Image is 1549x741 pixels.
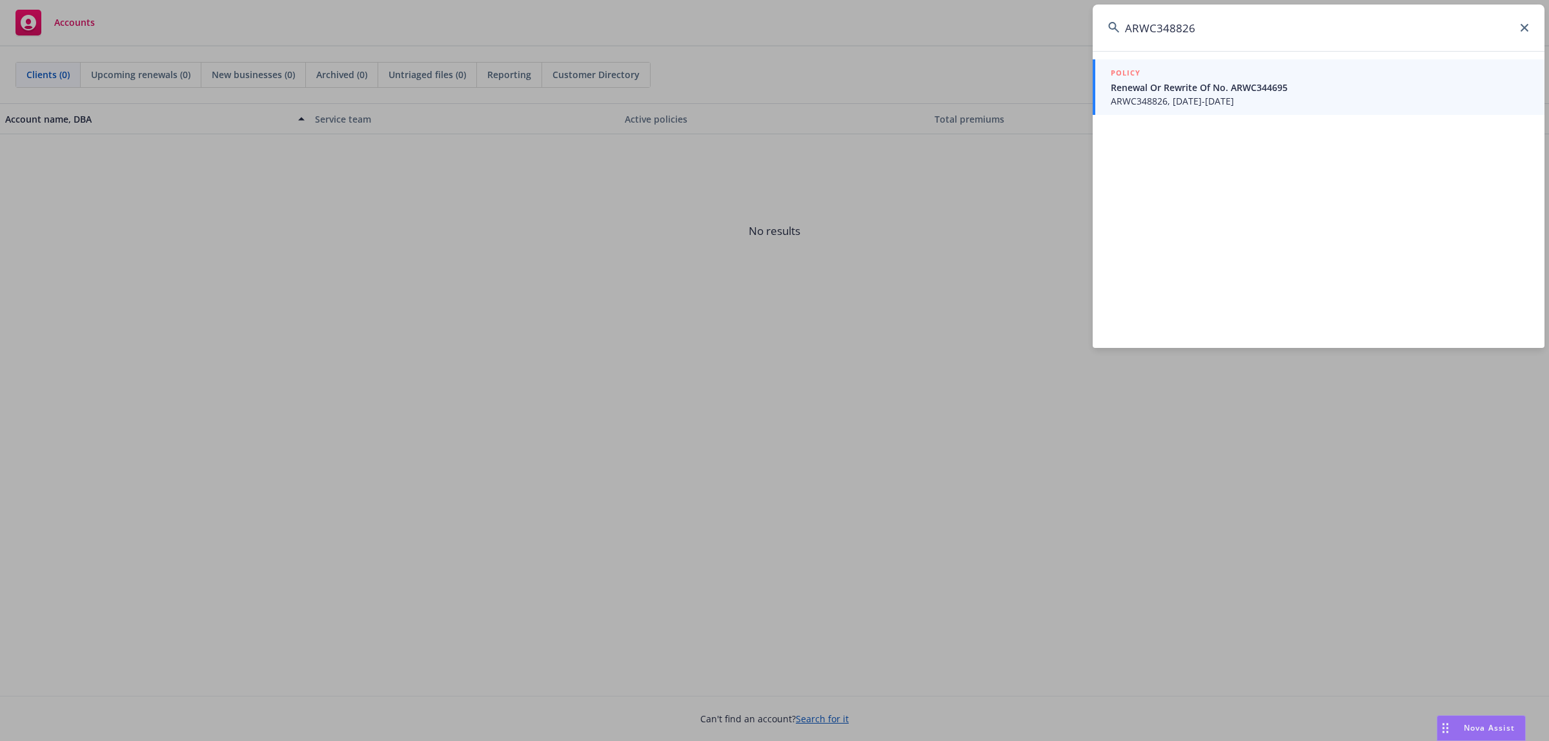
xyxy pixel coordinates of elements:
input: Search... [1093,5,1544,51]
h5: POLICY [1111,66,1140,79]
div: Drag to move [1437,716,1453,740]
span: Renewal Or Rewrite Of No. ARWC344695 [1111,81,1529,94]
span: ARWC348826, [DATE]-[DATE] [1111,94,1529,108]
span: Nova Assist [1464,722,1515,733]
a: POLICYRenewal Or Rewrite Of No. ARWC344695ARWC348826, [DATE]-[DATE] [1093,59,1544,115]
button: Nova Assist [1437,715,1526,741]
